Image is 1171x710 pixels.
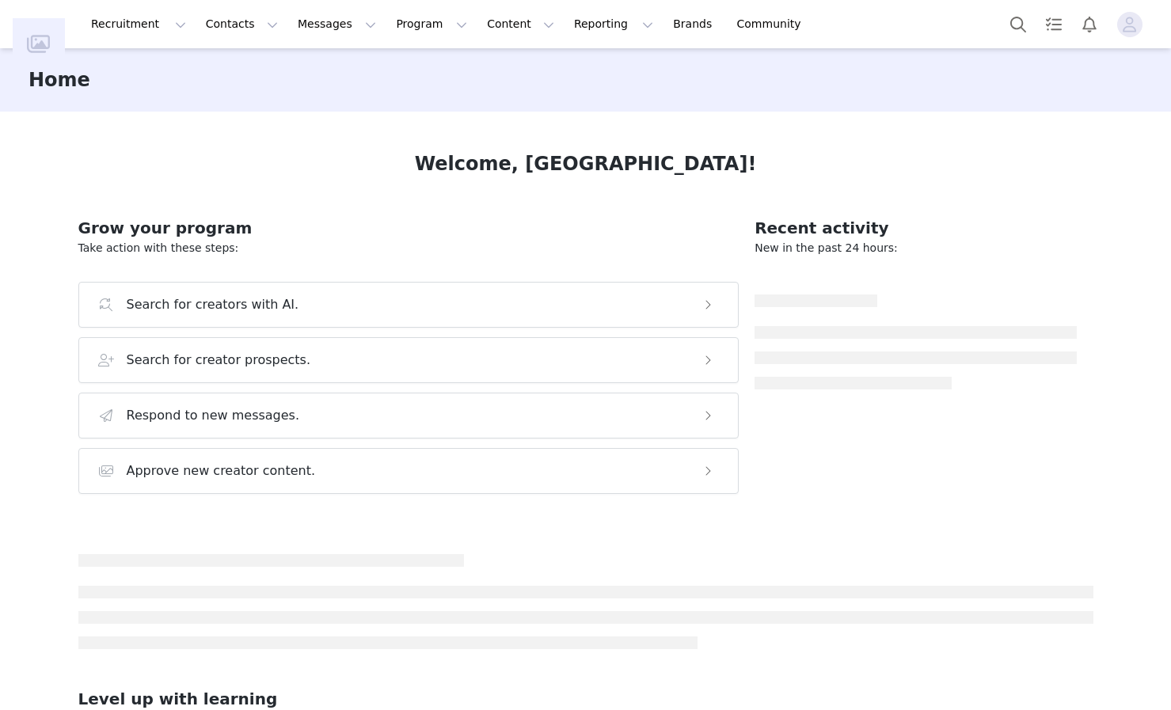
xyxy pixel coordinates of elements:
h2: Recent activity [755,216,1077,240]
button: Content [477,6,564,42]
button: Search [1001,6,1036,42]
h2: Grow your program [78,216,739,240]
button: Search for creators with AI. [78,282,739,328]
h3: Home [29,66,90,94]
a: Tasks [1036,6,1071,42]
button: Notifications [1072,6,1107,42]
button: Approve new creator content. [78,448,739,494]
p: New in the past 24 hours: [755,240,1077,256]
div: avatar [1122,12,1137,37]
h3: Search for creators with AI. [127,295,299,314]
button: Search for creator prospects. [78,337,739,383]
a: Community [728,6,818,42]
h3: Respond to new messages. [127,406,300,425]
button: Contacts [196,6,287,42]
p: Take action with these steps: [78,240,739,256]
button: Recruitment [82,6,196,42]
button: Program [386,6,477,42]
h3: Search for creator prospects. [127,351,311,370]
h3: Approve new creator content. [127,461,316,480]
button: Reporting [565,6,663,42]
button: Profile [1108,12,1158,37]
button: Respond to new messages. [78,393,739,439]
button: Messages [288,6,386,42]
h1: Welcome, [GEOGRAPHIC_DATA]! [415,150,757,178]
a: Brands [663,6,726,42]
